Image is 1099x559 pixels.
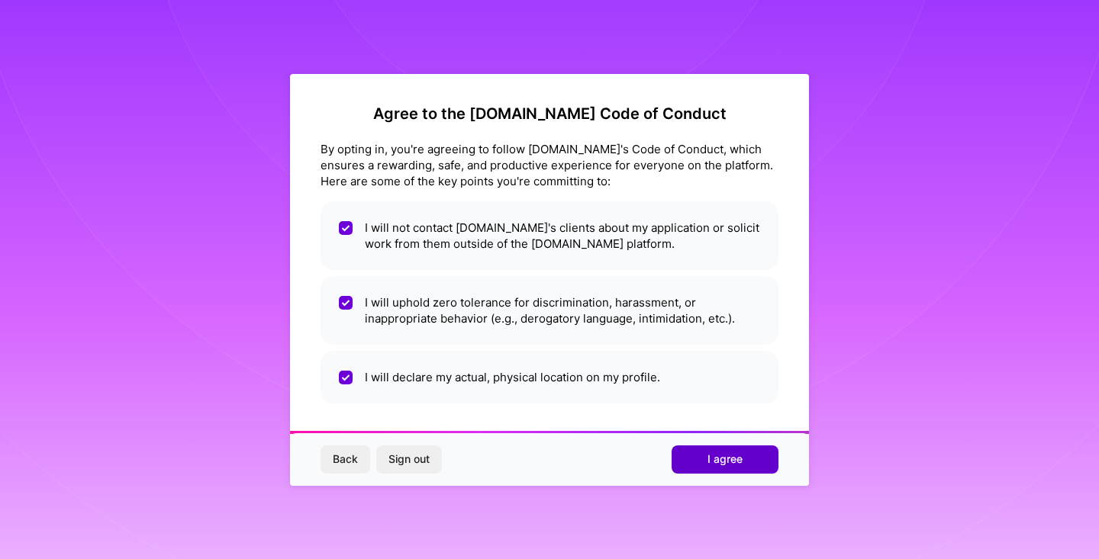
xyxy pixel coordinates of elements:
[321,201,778,270] li: I will not contact [DOMAIN_NAME]'s clients about my application or solicit work from them outside...
[321,141,778,189] div: By opting in, you're agreeing to follow [DOMAIN_NAME]'s Code of Conduct, which ensures a rewardin...
[321,351,778,403] li: I will declare my actual, physical location on my profile.
[707,451,743,467] span: I agree
[333,451,358,467] span: Back
[672,445,778,473] button: I agree
[376,445,442,473] button: Sign out
[321,104,778,123] h2: Agree to the [DOMAIN_NAME] Code of Conduct
[388,451,430,467] span: Sign out
[321,276,778,345] li: I will uphold zero tolerance for discrimination, harassment, or inappropriate behavior (e.g., der...
[321,445,370,473] button: Back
